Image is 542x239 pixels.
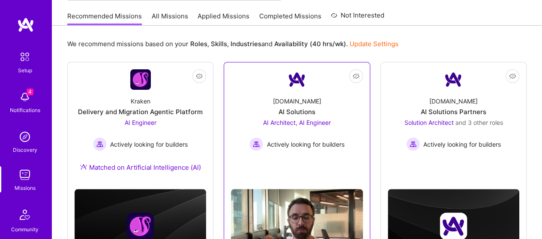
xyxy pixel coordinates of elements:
[125,119,156,126] span: AI Engineer
[443,69,464,90] img: Company Logo
[11,225,39,234] div: Community
[272,97,321,106] div: [DOMAIN_NAME]
[267,140,344,149] span: Actively looking for builders
[130,69,151,90] img: Company Logo
[423,140,501,149] span: Actively looking for builders
[429,97,478,106] div: [DOMAIN_NAME]
[131,97,150,106] div: Kraken
[196,73,203,80] i: icon EyeClosed
[18,66,32,75] div: Setup
[406,137,420,151] img: Actively looking for builders
[80,163,201,172] div: Matched on Artificial Intelligence (AI)
[421,107,486,116] div: AI Solutions Partners
[16,48,34,66] img: setup
[353,73,359,80] i: icon EyeClosed
[231,69,362,182] a: Company Logo[DOMAIN_NAME]AI SolutionsAI Architect, AI Engineer Actively looking for buildersActiv...
[152,12,188,26] a: All Missions
[455,119,503,126] span: and 3 other roles
[75,69,206,182] a: Company LogoKrakenDelivery and Migration Agentic PlatformAI Engineer Actively looking for builder...
[263,119,331,126] span: AI Architect, AI Engineer
[388,69,519,162] a: Company Logo[DOMAIN_NAME]AI Solutions PartnersSolution Architect and 3 other rolesActively lookin...
[198,12,249,26] a: Applied Missions
[15,183,36,192] div: Missions
[331,10,384,26] a: Not Interested
[78,107,203,116] div: Delivery and Migration Agentic Platform
[67,39,398,48] p: We recommend missions based on your , , and .
[509,73,516,80] i: icon EyeClosed
[16,89,33,106] img: bell
[249,137,263,151] img: Actively looking for builders
[15,204,35,225] img: Community
[93,137,107,151] img: Actively looking for builders
[10,106,40,115] div: Notifications
[110,140,188,149] span: Actively looking for builders
[13,145,37,154] div: Discovery
[231,40,261,48] b: Industries
[190,40,207,48] b: Roles
[287,69,307,90] img: Company Logo
[211,40,227,48] b: Skills
[27,89,33,95] span: 4
[259,12,321,26] a: Completed Missions
[350,40,398,48] a: Update Settings
[80,163,87,170] img: Ateam Purple Icon
[16,128,33,145] img: discovery
[404,119,453,126] span: Solution Architect
[17,17,34,32] img: logo
[16,166,33,183] img: teamwork
[67,12,142,26] a: Recommended Missions
[278,107,315,116] div: AI Solutions
[274,40,346,48] b: Availability (40 hrs/wk)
